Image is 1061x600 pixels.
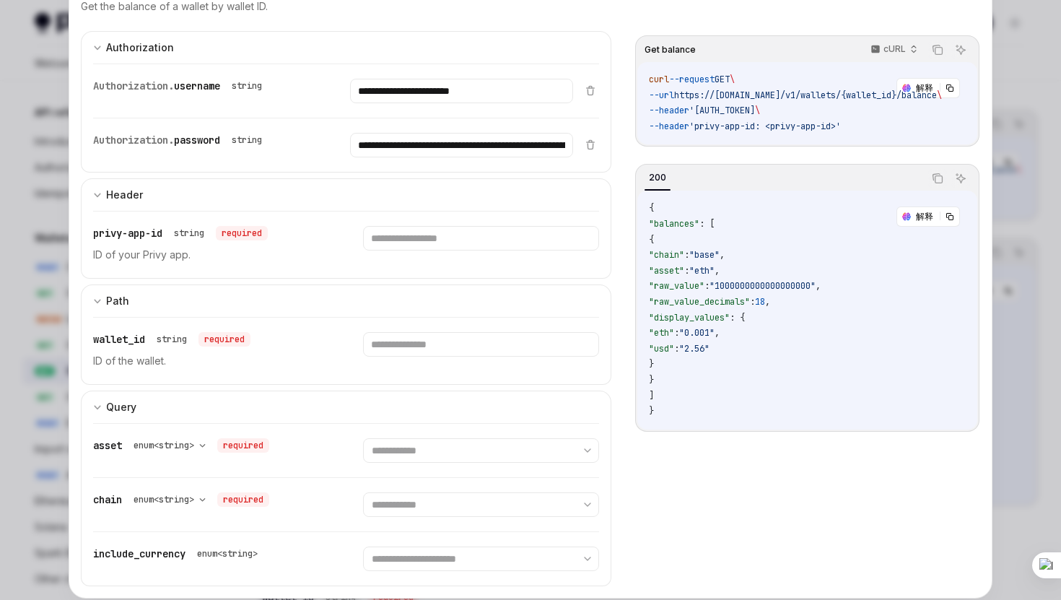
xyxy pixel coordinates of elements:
span: password [174,134,220,147]
div: Header [106,186,143,204]
p: ID of the wallet. [93,352,328,370]
span: 'privy-app-id: <privy-app-id>' [689,121,841,132]
span: , [765,296,770,308]
span: Get balance [645,44,696,56]
span: \ [755,105,760,116]
button: expand input section [81,391,611,423]
span: , [720,249,725,261]
span: --header [649,105,689,116]
span: , [715,265,720,277]
span: "asset" [649,265,684,277]
span: wallet_id [93,333,145,346]
span: "balances" [649,218,699,230]
span: 18 [755,296,765,308]
span: "1000000000000000000" [709,280,816,292]
div: Path [106,292,129,310]
span: { [649,234,654,245]
span: curl [649,74,669,85]
span: "0.001" [679,327,715,339]
span: : [684,249,689,261]
span: include_currency [93,547,185,560]
span: "display_values" [649,312,730,323]
p: cURL [883,43,906,55]
span: --header [649,121,689,132]
div: string [157,334,187,345]
button: cURL [863,38,924,62]
div: string [174,227,204,239]
span: Authorization. [93,134,174,147]
span: : [750,296,755,308]
span: "chain" [649,249,684,261]
span: : [684,265,689,277]
span: } [649,358,654,370]
span: --url [649,90,674,101]
span: https://[DOMAIN_NAME]/v1/wallets/{wallet_id}/balance [674,90,937,101]
span: : { [730,312,745,323]
span: \ [937,90,942,101]
span: "base" [689,249,720,261]
div: include_currency [93,547,263,561]
span: : [704,280,709,292]
span: username [174,79,220,92]
button: expand input section [81,284,611,317]
span: : [ [699,218,715,230]
span: : [674,343,679,355]
div: required [198,332,250,347]
span: : [674,327,679,339]
div: string [232,134,262,146]
span: "eth" [649,327,674,339]
span: { [649,202,654,214]
div: required [217,492,269,507]
div: Authorization.password [93,133,268,147]
span: , [715,327,720,339]
div: Authorization.username [93,79,268,93]
span: "2.56" [679,343,709,355]
div: Query [106,399,136,416]
span: "raw_value" [649,280,704,292]
button: expand input section [81,178,611,211]
div: string [232,80,262,92]
span: "eth" [689,265,715,277]
span: \ [730,74,735,85]
span: Authorization. [93,79,174,92]
span: } [649,374,654,386]
span: --request [669,74,715,85]
div: enum<string> [197,548,258,560]
span: chain [93,493,122,506]
button: Ask AI [951,40,970,59]
div: required [217,438,269,453]
span: GET [715,74,730,85]
span: '[AUTH_TOKEN] [689,105,755,116]
span: asset [93,439,122,452]
div: chain [93,492,269,507]
button: Copy the contents from the code block [928,169,947,188]
button: expand input section [81,31,611,64]
button: Ask AI [951,169,970,188]
span: privy-app-id [93,227,162,240]
div: required [216,226,268,240]
span: , [816,280,821,292]
span: } [649,405,654,417]
div: Authorization [106,39,174,56]
div: wallet_id [93,332,250,347]
span: "usd" [649,343,674,355]
button: Copy the contents from the code block [928,40,947,59]
div: asset [93,438,269,453]
div: 200 [645,169,671,186]
p: ID of your Privy app. [93,246,328,264]
span: "raw_value_decimals" [649,296,750,308]
div: privy-app-id [93,226,268,240]
span: ] [649,390,654,401]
